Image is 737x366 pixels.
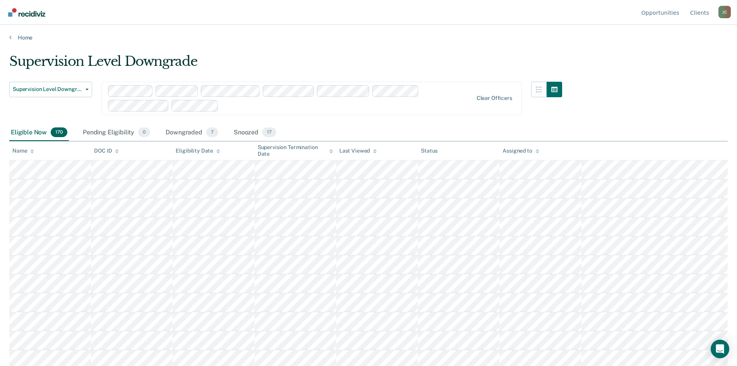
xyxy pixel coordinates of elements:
[9,82,92,97] button: Supervision Level Downgrade
[51,127,67,137] span: 170
[477,95,512,101] div: Clear officers
[206,127,218,137] span: 7
[9,53,562,76] div: Supervision Level Downgrade
[711,340,729,358] div: Open Intercom Messenger
[232,124,278,141] div: Snoozed17
[176,148,220,154] div: Eligibility Date
[339,148,377,154] div: Last Viewed
[9,124,69,141] div: Eligible Now170
[9,34,728,41] a: Home
[12,148,34,154] div: Name
[164,124,220,141] div: Downgraded7
[718,6,731,18] button: Profile dropdown button
[94,148,119,154] div: DOC ID
[8,8,45,17] img: Recidiviz
[138,127,150,137] span: 0
[503,148,539,154] div: Assigned to
[13,86,82,93] span: Supervision Level Downgrade
[718,6,731,18] div: J C
[258,144,333,157] div: Supervision Termination Date
[262,127,276,137] span: 17
[421,148,438,154] div: Status
[81,124,152,141] div: Pending Eligibility0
